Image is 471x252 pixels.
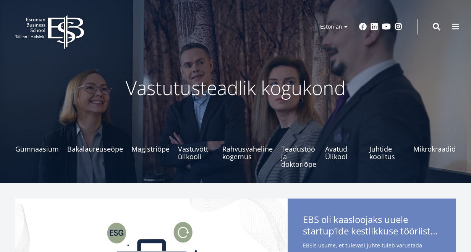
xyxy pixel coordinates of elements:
a: Bakalaureuseõpe [67,130,123,168]
a: Youtube [382,23,391,31]
span: Rahvusvaheline kogemus [222,145,273,160]
span: Bakalaureuseõpe [67,145,123,153]
span: Gümnaasium [15,145,59,153]
span: Teadustöö ja doktoriõpe [281,145,317,168]
a: Mikrokraadid [413,130,456,168]
a: Teadustöö ja doktoriõpe [281,130,317,168]
a: Magistriõpe [131,130,170,168]
span: startup’ide kestlikkuse tööriistakastile [303,225,440,237]
a: Instagram [395,23,402,31]
a: Facebook [359,23,367,31]
a: Avatud Ülikool [325,130,361,168]
span: EBS oli kaasloojaks uuele [303,214,440,239]
span: Mikrokraadid [413,145,456,153]
a: Gümnaasium [15,130,59,168]
span: Juhtide koolitus [369,145,405,160]
p: Vastutusteadlik kogukond [33,76,438,99]
span: Vastuvõtt ülikooli [178,145,214,160]
a: Rahvusvaheline kogemus [222,130,273,168]
a: Juhtide koolitus [369,130,405,168]
a: Linkedin [371,23,378,31]
span: Magistriõpe [131,145,170,153]
a: Vastuvõtt ülikooli [178,130,214,168]
span: Avatud Ülikool [325,145,361,160]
